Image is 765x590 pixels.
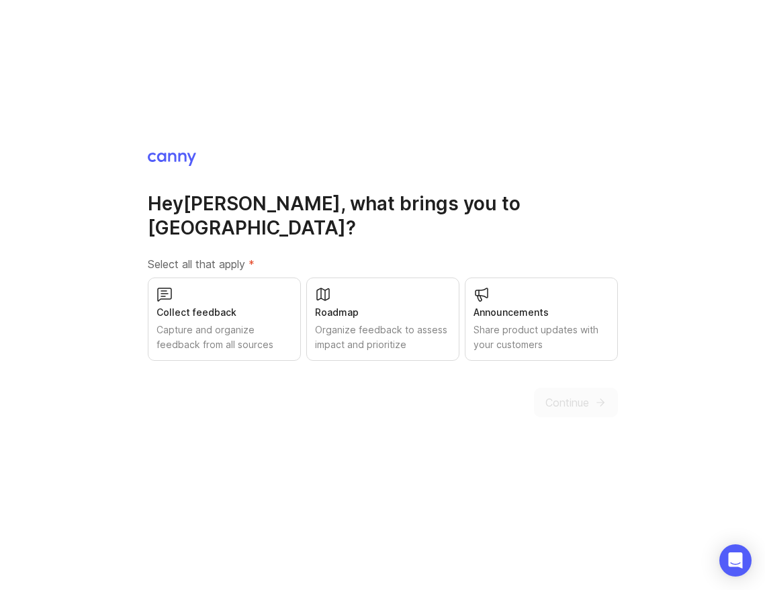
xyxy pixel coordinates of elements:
div: Roadmap [315,305,451,320]
img: Canny Home [148,153,196,166]
div: Announcements [474,305,609,320]
div: Share product updates with your customers [474,323,609,352]
button: AnnouncementsShare product updates with your customers [465,278,618,361]
button: Collect feedbackCapture and organize feedback from all sources [148,278,301,361]
button: RoadmapOrganize feedback to assess impact and prioritize [306,278,459,361]
div: Capture and organize feedback from all sources [156,323,292,352]
div: Organize feedback to assess impact and prioritize [315,323,451,352]
div: Open Intercom Messenger [719,544,752,577]
div: Collect feedback [156,305,292,320]
label: Select all that apply [148,256,618,272]
h1: Hey [PERSON_NAME] , what brings you to [GEOGRAPHIC_DATA]? [148,192,618,240]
